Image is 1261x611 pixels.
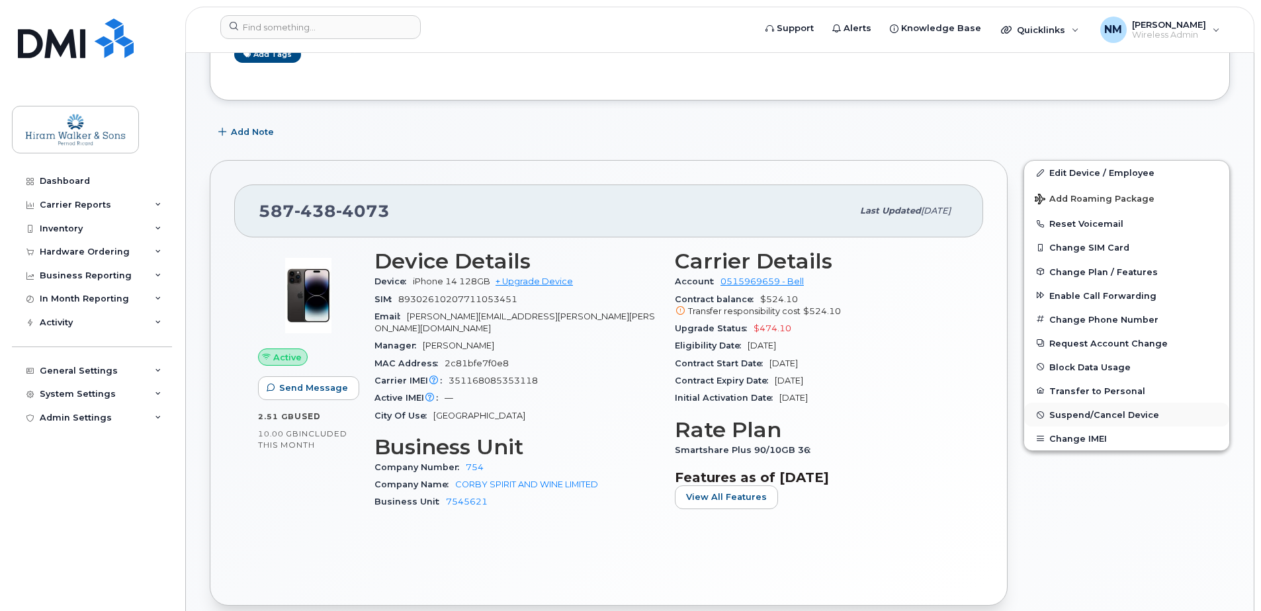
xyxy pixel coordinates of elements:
span: Active [273,351,302,364]
span: Alerts [844,22,871,35]
span: Upgrade Status [675,323,754,333]
span: [DATE] [779,393,808,403]
span: [GEOGRAPHIC_DATA] [433,411,525,421]
button: Change SIM Card [1024,235,1229,259]
span: [DATE] [748,341,776,350]
span: Initial Activation Date [675,393,779,403]
span: included this month [258,428,347,450]
span: Smartshare Plus 90/10GB 36 [675,445,817,455]
a: 754 [466,462,484,472]
button: Change Phone Number [1024,307,1229,331]
span: 438 [294,201,336,221]
span: SIM [374,294,398,304]
span: $474.10 [754,323,791,333]
button: Send Message [258,376,359,400]
span: 4073 [336,201,390,221]
span: Wireless Admin [1132,30,1206,40]
span: Manager [374,341,423,350]
img: image20231002-3703462-njx0qo.jpeg [269,256,348,335]
span: City Of Use [374,411,433,421]
span: Email [374,311,407,321]
div: Quicklinks [992,17,1088,43]
span: Device [374,276,413,286]
button: Enable Call Forwarding [1024,284,1229,307]
span: Add Note [231,126,274,138]
span: [PERSON_NAME][EMAIL_ADDRESS][PERSON_NAME][PERSON_NAME][DOMAIN_NAME] [374,311,655,333]
a: 0515969659 - Bell [720,276,804,286]
span: $524.10 [675,294,959,318]
a: Support [756,15,823,42]
h3: Features as of [DATE] [675,469,959,485]
span: Active IMEI [374,393,445,403]
button: Change Plan / Features [1024,260,1229,284]
span: Add Roaming Package [1035,194,1154,206]
span: Change Plan / Features [1049,266,1158,276]
span: Contract balance [675,294,760,304]
span: [DATE] [775,376,803,386]
span: 2.51 GB [258,412,294,421]
span: Business Unit [374,497,446,507]
span: [PERSON_NAME] [1132,19,1206,30]
span: Quicklinks [1017,24,1065,35]
span: Eligibility Date [675,341,748,350]
a: Edit Device / Employee [1024,161,1229,184]
span: Contract Expiry Date [675,376,775,386]
span: 2c81bfe7f0e8 [445,358,509,368]
button: Reset Voicemail [1024,212,1229,235]
span: Last updated [860,206,921,216]
span: Enable Call Forwarding [1049,290,1156,300]
span: used [294,411,321,421]
span: 587 [259,201,390,221]
button: Suspend/Cancel Device [1024,403,1229,427]
span: Support [777,22,814,35]
button: Block Data Usage [1024,355,1229,379]
h3: Rate Plan [675,418,959,442]
span: — [445,393,453,403]
span: Knowledge Base [901,22,981,35]
h3: Device Details [374,249,659,273]
span: [DATE] [921,206,951,216]
div: Noah Mavrantzas [1091,17,1229,43]
input: Find something... [220,15,421,39]
span: [DATE] [769,358,798,368]
h3: Carrier Details [675,249,959,273]
span: Transfer responsibility cost [688,306,801,316]
span: View All Features [686,491,767,503]
a: Add tags [234,46,301,63]
span: Carrier IMEI [374,376,449,386]
h3: Business Unit [374,435,659,459]
a: Alerts [823,15,881,42]
span: 89302610207711053451 [398,294,517,304]
a: CORBY SPIRIT AND WINE LIMITED [455,479,598,489]
span: Company Name [374,479,455,489]
span: 351168085353118 [449,376,538,386]
span: $524.10 [803,306,841,316]
button: Change IMEI [1024,427,1229,450]
span: 10.00 GB [258,429,299,438]
a: 7545621 [446,497,488,507]
button: View All Features [675,485,778,509]
button: Add Roaming Package [1024,184,1229,212]
span: Account [675,276,720,286]
a: + Upgrade Device [496,276,573,286]
span: Company Number [374,462,466,472]
button: Request Account Change [1024,331,1229,355]
span: MAC Address [374,358,445,368]
button: Add Note [210,120,285,144]
span: [PERSON_NAME] [423,341,494,350]
span: NM [1104,22,1122,38]
span: Contract Start Date [675,358,769,368]
button: Transfer to Personal [1024,379,1229,403]
a: Knowledge Base [881,15,990,42]
span: iPhone 14 128GB [413,276,490,286]
span: Suspend/Cancel Device [1049,410,1159,420]
span: Send Message [279,382,348,394]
